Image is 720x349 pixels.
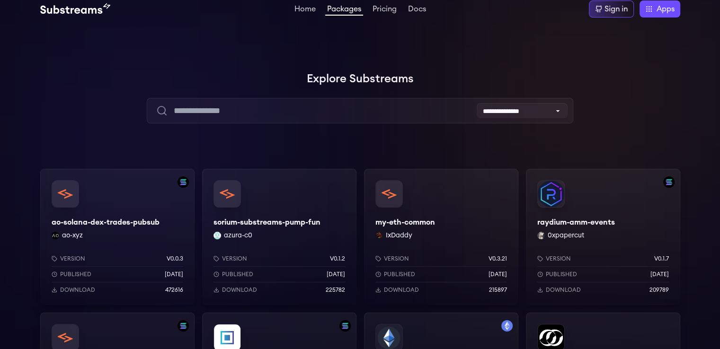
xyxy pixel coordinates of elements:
[663,176,675,188] img: Filter by solana network
[165,270,183,278] p: [DATE]
[326,286,345,294] p: 225782
[649,286,669,294] p: 209789
[178,176,189,188] img: Filter by solana network
[222,286,257,294] p: Download
[386,231,412,240] button: IxDaddy
[327,270,345,278] p: [DATE]
[60,286,95,294] p: Download
[364,169,518,305] a: my-eth-commonmy-eth-commonIxDaddy IxDaddyVersionv0.3.21Published[DATE]Download215897
[222,270,253,278] p: Published
[384,286,419,294] p: Download
[325,5,363,16] a: Packages
[384,255,409,262] p: Version
[604,3,628,15] div: Sign in
[40,70,680,88] h1: Explore Substreams
[546,270,577,278] p: Published
[489,270,507,278] p: [DATE]
[489,286,507,294] p: 215897
[40,3,110,15] img: Substream's logo
[202,169,356,305] a: sorium-substreams-pump-funsorium-substreams-pump-funazura-c0 azura-c0Versionv0.1.2Published[DATE]...
[62,231,83,240] button: ao-xyz
[546,286,581,294] p: Download
[501,320,513,332] img: Filter by mainnet network
[384,270,415,278] p: Published
[546,255,571,262] p: Version
[178,320,189,332] img: Filter by solana network
[339,320,351,332] img: Filter by solana network
[489,255,507,262] p: v0.3.21
[589,0,634,17] a: Sign in
[167,255,183,262] p: v0.0.3
[60,255,85,262] p: Version
[222,255,247,262] p: Version
[654,255,669,262] p: v0.1.7
[650,270,669,278] p: [DATE]
[330,255,345,262] p: v0.1.2
[293,5,318,15] a: Home
[371,5,399,15] a: Pricing
[40,169,195,305] a: Filter by solana networkao-solana-dex-trades-pubsubao-solana-dex-trades-pubsubao-xyz ao-xyzVersio...
[548,231,584,240] button: 0xpapercut
[60,270,91,278] p: Published
[406,5,428,15] a: Docs
[224,231,252,240] button: azura-c0
[165,286,183,294] p: 472616
[657,3,675,15] span: Apps
[526,169,680,305] a: Filter by solana networkraydium-amm-eventsraydium-amm-events0xpapercut 0xpapercutVersionv0.1.7Pub...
